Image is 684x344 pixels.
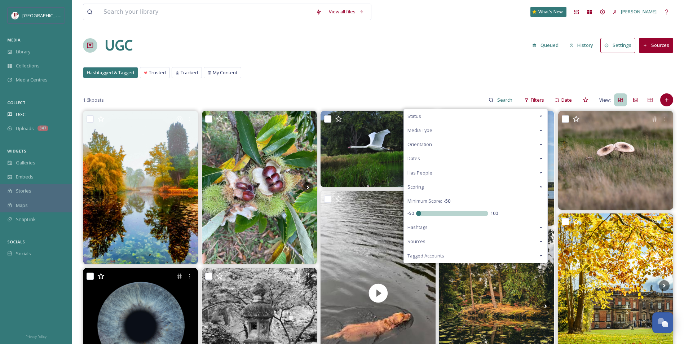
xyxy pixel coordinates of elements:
button: Settings [600,38,635,53]
input: Search your library [100,4,312,20]
span: Tracked [181,69,198,76]
span: Stories [16,188,31,194]
span: Has People [407,169,432,176]
img: Seen some bright tits at Tatton park the other day. I didn’t know where to look 🤦🏼‍♂️😁 #tattonpar... [558,111,673,210]
img: Swans in flight #tattonpark [321,111,436,187]
span: Minimum Score: [407,198,442,204]
span: Status [407,113,421,120]
span: Hashtagged & Tagged [87,69,134,76]
a: What's New [530,7,566,17]
span: WIDGETS [7,148,26,154]
span: SOCIALS [7,239,25,244]
a: Settings [600,38,639,53]
span: View: [599,97,611,103]
button: History [566,38,597,52]
span: Embeds [16,173,34,180]
span: Privacy Policy [26,334,47,339]
span: My Content [213,69,237,76]
span: [PERSON_NAME] [621,8,657,15]
span: -50 [444,198,450,204]
span: UGC [16,111,26,118]
span: Sources [407,238,425,245]
span: Scoring [407,184,424,190]
span: SnapLink [16,216,36,223]
span: Collections [16,62,40,69]
span: [GEOGRAPHIC_DATA] [22,12,68,19]
a: UGC [105,35,133,56]
span: Filters [531,97,544,103]
input: Search [494,93,517,107]
span: 1.6k posts [83,97,104,103]
span: Library [16,48,30,55]
button: Queued [529,38,562,52]
span: Maps [16,202,28,209]
a: Queued [529,38,566,52]
span: Trusted [149,69,166,76]
img: The fog doesn’t hide the beauty, it makes it magical! 🍃✨🍁 [83,111,198,264]
span: Tagged Accounts [407,252,444,259]
span: Date [561,97,572,103]
span: COLLECT [7,100,26,105]
span: 100 [490,210,498,217]
span: MEDIA [7,37,21,43]
button: Sources [639,38,673,53]
img: You can smell autumn in the air 🍂 The sunlight, the wind, and the chestnuts on the ground, like t... [202,111,317,264]
button: Open Chat [652,312,673,333]
span: -50 [407,210,414,217]
span: Socials [16,250,31,257]
a: [PERSON_NAME] [609,5,660,19]
span: Uploads [16,125,34,132]
a: History [566,38,601,52]
a: Privacy Policy [26,332,47,340]
span: Hashtags [407,224,428,231]
a: View all files [325,5,367,19]
span: Orientation [407,141,432,148]
span: Dates [407,155,420,162]
span: Galleries [16,159,35,166]
img: download%20(5).png [12,12,19,19]
span: Media Type [407,127,432,134]
span: Media Centres [16,76,48,83]
div: 347 [37,125,48,131]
